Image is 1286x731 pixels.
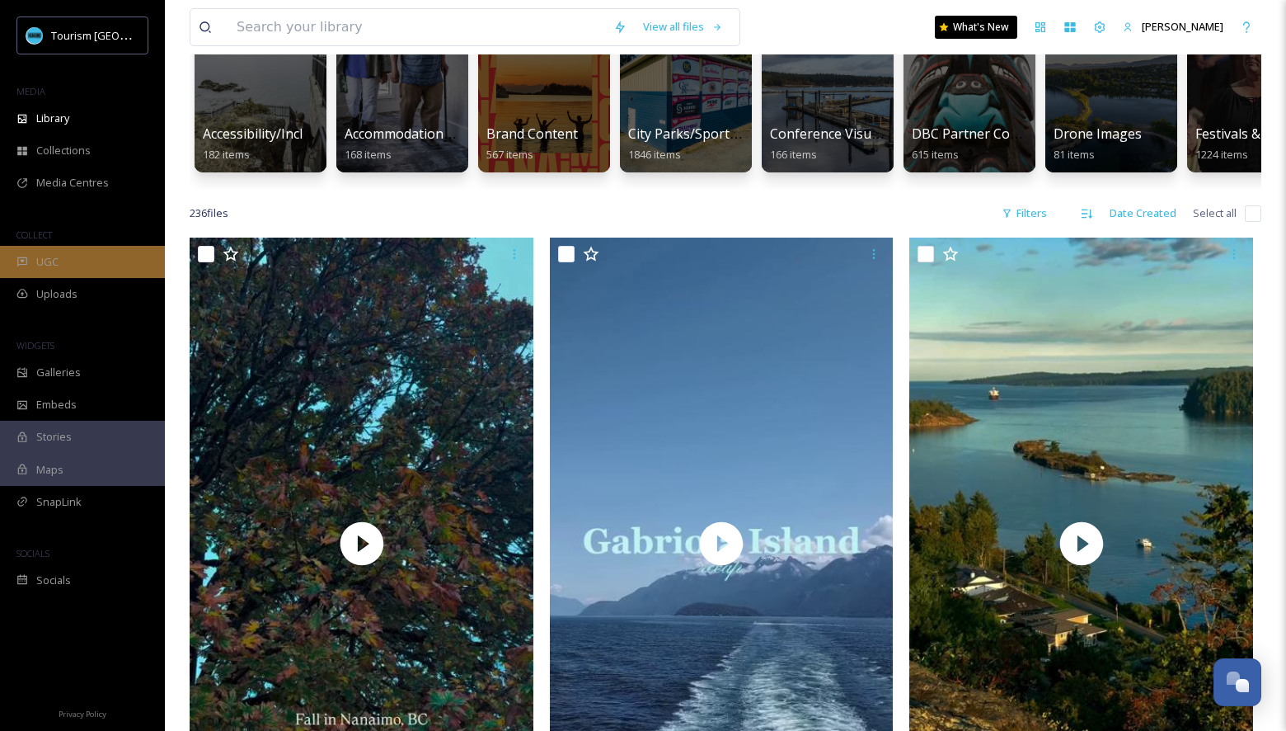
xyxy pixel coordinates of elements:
[36,143,91,158] span: Collections
[345,126,490,162] a: Accommodations by Biz168 items
[59,703,106,723] a: Privacy Policy
[1054,125,1142,143] span: Drone Images
[59,709,106,719] span: Privacy Policy
[770,125,889,143] span: Conference Visuals
[16,85,45,97] span: MEDIA
[628,147,681,162] span: 1846 items
[1054,126,1142,162] a: Drone Images81 items
[635,11,731,43] a: View all files
[486,126,578,162] a: Brand Content567 items
[1054,147,1095,162] span: 81 items
[993,197,1055,229] div: Filters
[203,126,342,162] a: Accessibility/Inclusivity182 items
[16,547,49,559] span: SOCIALS
[26,27,43,44] img: tourism_nanaimo_logo.jpeg
[628,126,778,162] a: City Parks/Sport Images1846 items
[36,429,72,445] span: Stories
[1142,19,1223,34] span: [PERSON_NAME]
[912,125,1049,143] span: DBC Partner Contrent
[16,339,54,351] span: WIDGETS
[1213,658,1261,706] button: Open Chat
[36,286,77,302] span: Uploads
[770,126,889,162] a: Conference Visuals166 items
[1195,147,1248,162] span: 1224 items
[36,573,71,588] span: Socials
[1101,197,1185,229] div: Date Created
[36,175,109,191] span: Media Centres
[36,397,77,413] span: Embeds
[203,125,342,143] span: Accessibility/Inclusivity
[486,147,533,162] span: 567 items
[16,229,52,241] span: COLLECT
[36,111,69,126] span: Library
[36,494,82,510] span: SnapLink
[36,254,59,270] span: UGC
[1193,205,1237,221] span: Select all
[486,125,578,143] span: Brand Content
[228,9,605,45] input: Search your library
[770,147,817,162] span: 166 items
[1115,11,1232,43] a: [PERSON_NAME]
[203,147,250,162] span: 182 items
[36,462,63,478] span: Maps
[51,27,199,43] span: Tourism [GEOGRAPHIC_DATA]
[36,365,81,380] span: Galleries
[628,125,778,143] span: City Parks/Sport Images
[935,16,1017,39] a: What's New
[190,205,228,221] span: 236 file s
[912,126,1049,162] a: DBC Partner Contrent615 items
[345,125,490,143] span: Accommodations by Biz
[345,147,392,162] span: 168 items
[912,147,959,162] span: 615 items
